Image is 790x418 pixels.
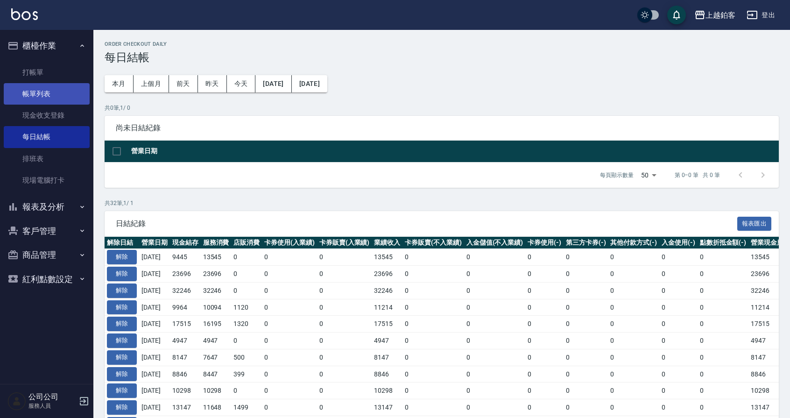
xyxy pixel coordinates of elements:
[525,333,564,349] td: 0
[464,383,526,399] td: 0
[698,299,749,316] td: 0
[402,299,464,316] td: 0
[372,282,402,299] td: 32246
[170,266,201,283] td: 23696
[201,366,232,383] td: 8447
[170,349,201,366] td: 8147
[262,282,317,299] td: 0
[698,383,749,399] td: 0
[564,282,608,299] td: 0
[317,383,372,399] td: 0
[169,75,198,92] button: 前天
[372,299,402,316] td: 11214
[525,366,564,383] td: 0
[737,219,772,227] a: 報表匯出
[262,249,317,266] td: 0
[201,383,232,399] td: 10298
[372,349,402,366] td: 8147
[464,237,526,249] th: 入金儲值(不入業績)
[402,249,464,266] td: 0
[691,6,739,25] button: 上越鉑客
[139,266,170,283] td: [DATE]
[608,399,659,416] td: 0
[464,266,526,283] td: 0
[227,75,256,92] button: 今天
[231,237,262,249] th: 店販消費
[402,282,464,299] td: 0
[737,217,772,231] button: 報表匯出
[105,75,134,92] button: 本月
[564,399,608,416] td: 0
[608,249,659,266] td: 0
[201,316,232,333] td: 16195
[139,237,170,249] th: 營業日期
[564,249,608,266] td: 0
[28,402,76,410] p: 服務人員
[317,366,372,383] td: 0
[255,75,291,92] button: [DATE]
[698,333,749,349] td: 0
[262,399,317,416] td: 0
[402,316,464,333] td: 0
[139,333,170,349] td: [DATE]
[107,367,137,382] button: 解除
[372,249,402,266] td: 13545
[564,316,608,333] td: 0
[608,349,659,366] td: 0
[608,299,659,316] td: 0
[201,282,232,299] td: 32246
[608,366,659,383] td: 0
[698,237,749,249] th: 點數折抵金額(-)
[105,237,139,249] th: 解除日結
[4,267,90,291] button: 紅利點數設定
[105,104,779,112] p: 共 0 筆, 1 / 0
[107,283,137,298] button: 解除
[170,383,201,399] td: 10298
[139,383,170,399] td: [DATE]
[116,123,768,133] span: 尚未日結紀錄
[600,171,634,179] p: 每頁顯示數量
[317,266,372,283] td: 0
[4,34,90,58] button: 櫃檯作業
[464,316,526,333] td: 0
[698,399,749,416] td: 0
[170,316,201,333] td: 17515
[170,249,201,266] td: 9445
[107,383,137,398] button: 解除
[743,7,779,24] button: 登出
[139,299,170,316] td: [DATE]
[659,383,698,399] td: 0
[372,366,402,383] td: 8846
[231,282,262,299] td: 0
[698,316,749,333] td: 0
[4,219,90,243] button: 客戶管理
[317,333,372,349] td: 0
[402,383,464,399] td: 0
[564,366,608,383] td: 0
[659,349,698,366] td: 0
[107,300,137,315] button: 解除
[659,399,698,416] td: 0
[4,105,90,126] a: 現金收支登錄
[317,249,372,266] td: 0
[525,349,564,366] td: 0
[402,349,464,366] td: 0
[170,282,201,299] td: 32246
[28,392,76,402] h5: 公司公司
[4,148,90,170] a: 排班表
[564,237,608,249] th: 第三方卡券(-)
[402,333,464,349] td: 0
[402,366,464,383] td: 0
[262,316,317,333] td: 0
[659,316,698,333] td: 0
[698,249,749,266] td: 0
[317,299,372,316] td: 0
[372,399,402,416] td: 13147
[525,316,564,333] td: 0
[698,366,749,383] td: 0
[201,266,232,283] td: 23696
[4,62,90,83] a: 打帳單
[262,349,317,366] td: 0
[372,333,402,349] td: 4947
[698,349,749,366] td: 0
